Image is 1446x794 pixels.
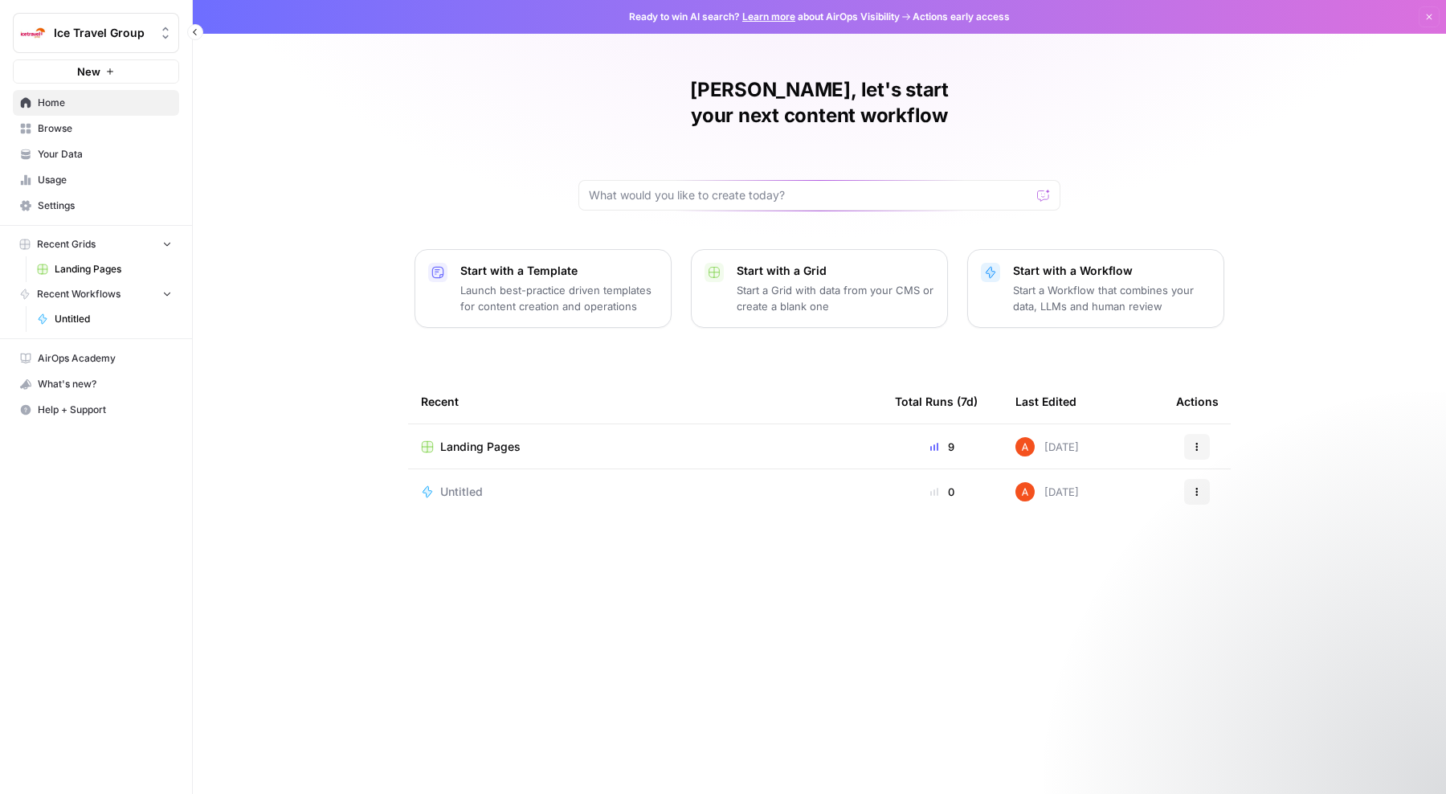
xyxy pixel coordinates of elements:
a: Learn more [742,10,795,23]
div: 0 [895,484,990,500]
h1: [PERSON_NAME], let's start your next content workflow [578,77,1060,129]
button: Recent Grids [13,232,179,256]
span: Landing Pages [440,439,521,455]
div: 9 [895,439,990,455]
a: Landing Pages [421,439,869,455]
a: Untitled [421,484,869,500]
div: Recent [421,379,869,424]
span: Usage [38,173,172,187]
span: Help + Support [38,403,172,417]
p: Start with a Grid [737,263,934,279]
span: Actions early access [913,10,1010,24]
a: Settings [13,193,179,219]
span: Browse [38,121,172,136]
div: What's new? [14,372,178,396]
p: Start a Workflow that combines your data, LLMs and human review [1013,282,1211,314]
p: Start a Grid with data from your CMS or create a blank one [737,282,934,314]
span: AirOps Academy [38,351,172,366]
p: Start with a Template [460,263,658,279]
div: Total Runs (7d) [895,379,978,424]
button: Workspace: Ice Travel Group [13,13,179,53]
div: Actions [1176,379,1219,424]
p: Start with a Workflow [1013,263,1211,279]
span: Your Data [38,147,172,162]
a: Home [13,90,179,116]
a: Landing Pages [30,256,179,282]
img: cje7zb9ux0f2nqyv5qqgv3u0jxek [1015,437,1035,456]
span: Settings [38,198,172,213]
button: Recent Workflows [13,282,179,306]
div: [DATE] [1015,437,1079,456]
p: Launch best-practice driven templates for content creation and operations [460,282,658,314]
button: What's new? [13,371,179,397]
div: Last Edited [1015,379,1076,424]
span: Recent Grids [37,237,96,252]
a: Your Data [13,141,179,167]
span: Ice Travel Group [54,25,151,41]
span: Landing Pages [55,262,172,276]
a: AirOps Academy [13,346,179,371]
span: Recent Workflows [37,287,120,301]
button: Start with a WorkflowStart a Workflow that combines your data, LLMs and human review [967,249,1224,328]
button: New [13,59,179,84]
input: What would you like to create today? [589,187,1031,203]
img: Ice Travel Group Logo [18,18,47,47]
span: Home [38,96,172,110]
button: Start with a TemplateLaunch best-practice driven templates for content creation and operations [415,249,672,328]
div: [DATE] [1015,482,1079,501]
button: Start with a GridStart a Grid with data from your CMS or create a blank one [691,249,948,328]
img: cje7zb9ux0f2nqyv5qqgv3u0jxek [1015,482,1035,501]
a: Untitled [30,306,179,332]
span: New [77,63,100,80]
span: Ready to win AI search? about AirOps Visibility [629,10,900,24]
span: Untitled [55,312,172,326]
span: Untitled [440,484,483,500]
button: Help + Support [13,397,179,423]
a: Usage [13,167,179,193]
a: Browse [13,116,179,141]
